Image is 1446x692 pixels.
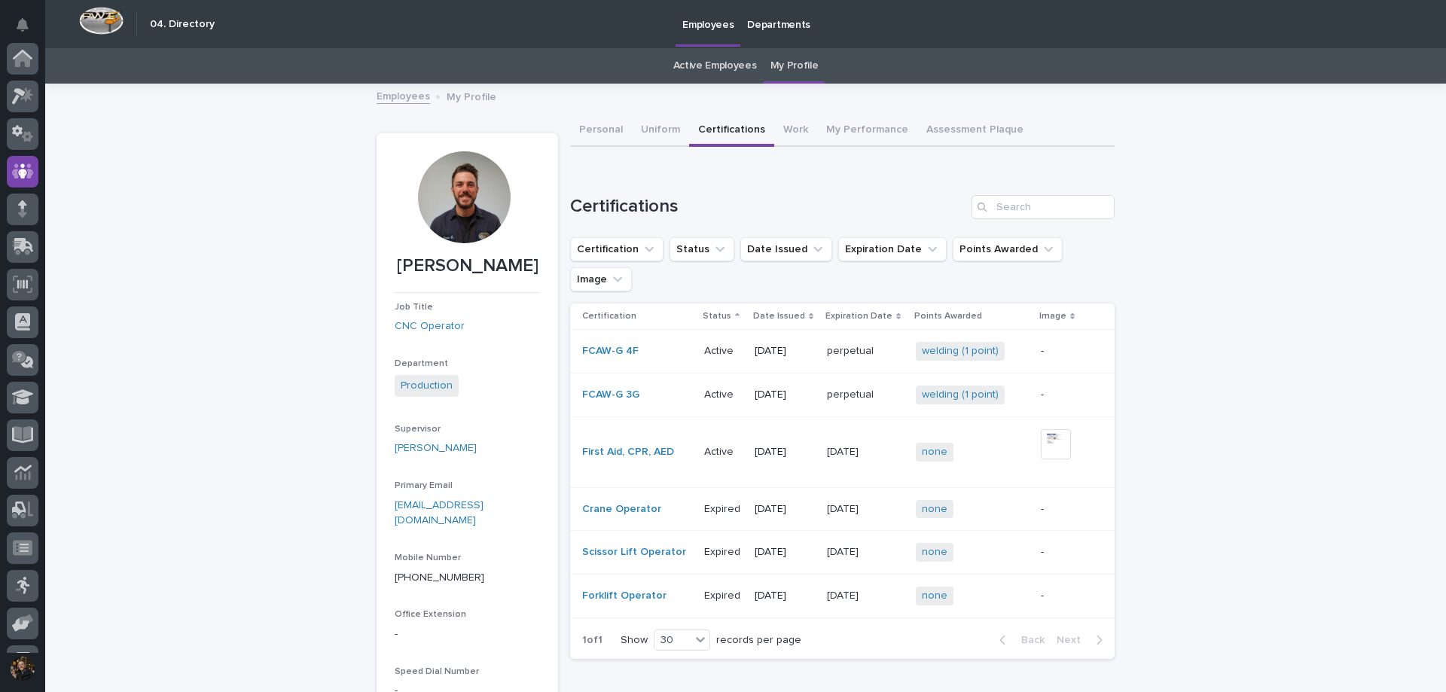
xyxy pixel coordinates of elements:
[570,416,1115,487] tr: First Aid, CPR, AED ActiveActive [DATE][DATE][DATE] none
[395,610,466,619] span: Office Extension
[740,237,832,261] button: Date Issued
[704,386,737,401] p: Active
[395,553,461,562] span: Mobile Number
[1039,308,1066,325] p: Image
[1041,389,1091,401] p: -
[7,9,38,41] button: Notifications
[703,308,731,325] p: Status
[716,634,801,647] p: records per page
[922,590,947,602] a: none
[917,115,1033,147] button: Assessment Plaque
[395,441,477,456] a: [PERSON_NAME]
[987,633,1051,647] button: Back
[582,345,639,358] a: FCAW-G 4F
[1041,345,1091,358] p: -
[570,115,632,147] button: Personal
[914,308,982,325] p: Points Awarded
[570,267,632,291] button: Image
[755,590,816,602] p: [DATE]
[632,115,689,147] button: Uniform
[755,546,816,559] p: [DATE]
[922,503,947,516] a: none
[774,115,817,147] button: Work
[582,446,674,459] a: First Aid, CPR, AED
[704,342,737,358] p: Active
[753,308,805,325] p: Date Issued
[827,587,862,602] p: [DATE]
[582,389,639,401] a: FCAW-G 3G
[395,425,441,434] span: Supervisor
[377,87,430,104] a: Employees
[922,546,947,559] a: none
[395,500,484,526] a: [EMAIL_ADDRESS][DOMAIN_NAME]
[654,633,691,648] div: 30
[972,195,1115,219] input: Search
[570,330,1115,373] tr: FCAW-G 4F ActiveActive [DATE]perpetualperpetual welding (1 point) -
[1012,635,1045,645] span: Back
[922,389,999,401] a: welding (1 point)
[7,653,38,684] button: users-avatar
[704,500,743,516] p: Expired
[1057,635,1090,645] span: Next
[401,378,453,394] a: Production
[827,543,862,559] p: [DATE]
[395,481,453,490] span: Primary Email
[704,543,743,559] p: Expired
[79,7,124,35] img: Workspace Logo
[395,319,465,334] a: CNC Operator
[582,503,661,516] a: Crane Operator
[570,373,1115,416] tr: FCAW-G 3G ActiveActive [DATE]perpetualperpetual welding (1 point) -
[570,237,664,261] button: Certification
[922,446,947,459] a: none
[395,667,479,676] span: Speed Dial Number
[395,359,448,368] span: Department
[827,500,862,516] p: [DATE]
[150,18,215,31] h2: 04. Directory
[770,48,819,84] a: My Profile
[582,546,686,559] a: Scissor Lift Operator
[570,622,615,659] p: 1 of 1
[953,237,1063,261] button: Points Awarded
[570,531,1115,575] tr: Scissor Lift Operator ExpiredExpired [DATE][DATE][DATE] none -
[922,345,999,358] a: welding (1 point)
[825,308,892,325] p: Expiration Date
[704,587,743,602] p: Expired
[755,345,816,358] p: [DATE]
[838,237,947,261] button: Expiration Date
[817,115,917,147] button: My Performance
[570,487,1115,531] tr: Crane Operator ExpiredExpired [DATE][DATE][DATE] none -
[395,572,484,583] a: [PHONE_NUMBER]
[827,443,862,459] p: [DATE]
[582,308,636,325] p: Certification
[673,48,757,84] a: Active Employees
[447,87,496,104] p: My Profile
[1051,633,1115,647] button: Next
[755,446,816,459] p: [DATE]
[704,443,737,459] p: Active
[621,634,648,647] p: Show
[1041,590,1091,602] p: -
[827,342,877,358] p: perpetual
[755,503,816,516] p: [DATE]
[19,18,38,42] div: Notifications
[395,303,433,312] span: Job Title
[570,196,966,218] h1: Certifications
[395,626,540,642] p: -
[827,386,877,401] p: perpetual
[395,255,540,277] p: [PERSON_NAME]
[570,575,1115,618] tr: Forklift Operator ExpiredExpired [DATE][DATE][DATE] none -
[582,590,667,602] a: Forklift Operator
[1041,546,1091,559] p: -
[670,237,734,261] button: Status
[689,115,774,147] button: Certifications
[1041,503,1091,516] p: -
[755,389,816,401] p: [DATE]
